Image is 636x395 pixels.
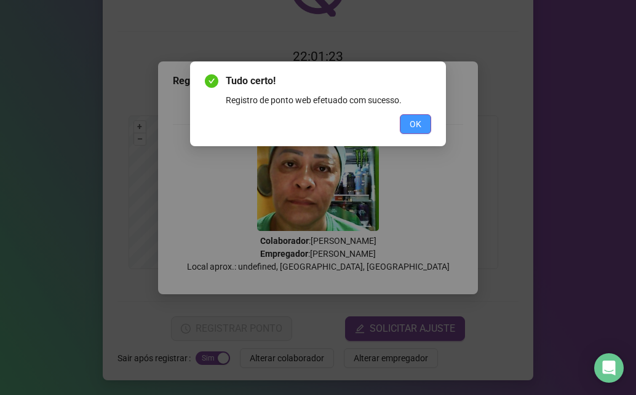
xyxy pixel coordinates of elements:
span: check-circle [205,74,218,88]
span: Tudo certo! [226,74,431,88]
div: Registro de ponto web efetuado com sucesso. [226,93,431,107]
div: Open Intercom Messenger [594,353,624,383]
span: OK [410,117,421,131]
button: OK [400,114,431,134]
